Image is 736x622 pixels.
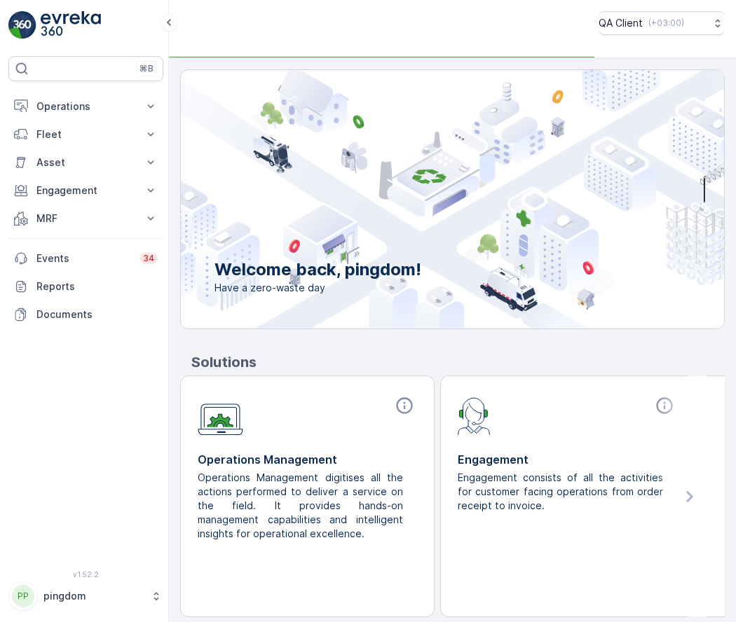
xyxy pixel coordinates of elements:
p: 34 [143,253,155,264]
p: QA Client [599,16,643,30]
p: Engagement [36,184,135,198]
p: ( +03:00 ) [648,18,684,29]
p: pingdom [43,589,144,603]
p: Reports [36,279,158,293]
img: module-icon [198,396,243,436]
img: module-icon [458,396,491,435]
p: Solutions [191,352,725,373]
p: Events [36,251,132,265]
button: Operations [8,92,163,120]
p: Engagement consists of all the activities for customer facing operations from order receipt to in... [458,471,666,513]
button: Asset [8,148,163,177]
p: Operations Management [198,451,417,468]
p: Welcome back, pingdom! [214,258,421,281]
button: Engagement [8,177,163,205]
button: Fleet [8,120,163,148]
p: Fleet [36,127,135,141]
p: Documents [36,307,158,322]
a: Documents [8,300,163,329]
img: city illustration [118,70,724,329]
div: PP [12,585,34,607]
span: Have a zero-waste day [214,281,421,295]
img: logo [8,11,36,39]
button: MRF [8,205,163,233]
a: Reports [8,272,163,300]
p: ⌘B [139,63,154,74]
button: QA Client(+03:00) [599,11,725,35]
p: Asset [36,155,135,170]
p: MRF [36,212,135,226]
p: Engagement [458,451,677,468]
span: v 1.52.2 [8,570,163,579]
button: PPpingdom [8,581,163,611]
a: Events34 [8,244,163,272]
p: Operations Management digitises all the actions performed to deliver a service on the field. It p... [198,471,406,541]
p: Operations [36,99,135,113]
img: logo_light-DOdMpM7g.png [41,11,101,39]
